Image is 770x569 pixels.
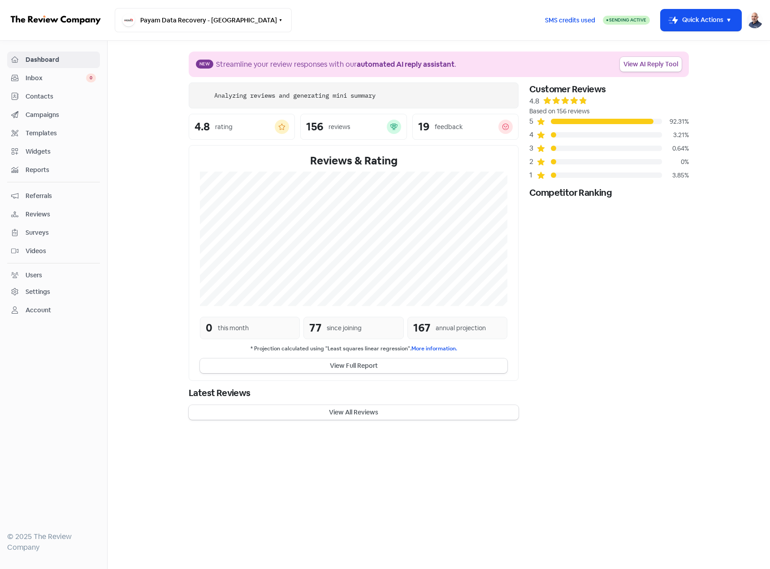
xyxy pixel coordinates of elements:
div: since joining [327,323,362,333]
div: 2 [529,156,536,167]
a: 156reviews [300,114,407,140]
div: 3 [529,143,536,154]
div: 156 [306,121,323,132]
span: New [196,60,213,69]
button: Quick Actions [661,9,741,31]
a: Surveys [7,224,100,241]
a: Widgets [7,143,100,160]
div: rating [215,122,233,132]
div: 1 [529,170,536,181]
div: 0% [662,157,689,167]
div: 92.31% [662,117,689,126]
a: Settings [7,284,100,300]
a: Account [7,302,100,319]
span: Contacts [26,92,96,101]
div: 0 [206,320,212,336]
div: this month [218,323,249,333]
span: Sending Active [609,17,646,23]
a: Referrals [7,188,100,204]
a: Templates [7,125,100,142]
div: feedback [435,122,463,132]
div: 4.8 [529,96,539,107]
a: SMS credits used [537,15,603,24]
span: Reviews [26,210,96,219]
img: User [747,12,763,28]
div: Streamline your review responses with our . [216,59,456,70]
div: 3.85% [662,171,689,180]
div: 4 [529,129,536,140]
a: Inbox 0 [7,70,100,86]
a: More information. [411,345,457,352]
div: reviews [329,122,350,132]
div: 77 [309,320,321,336]
a: 19feedback [412,114,519,140]
div: Analyzing reviews and generating mini summary [214,91,376,100]
div: Customer Reviews [529,82,689,96]
span: Inbox [26,73,86,83]
span: Referrals [26,191,96,201]
a: Reports [7,162,100,178]
div: Reviews & Rating [200,153,507,169]
a: Campaigns [7,107,100,123]
div: annual projection [436,323,486,333]
button: View All Reviews [189,405,519,420]
div: 3.21% [662,130,689,140]
span: 0 [86,73,96,82]
span: Surveys [26,228,96,237]
div: 5 [529,116,536,127]
div: Account [26,306,51,315]
div: Settings [26,287,50,297]
a: View AI Reply Tool [620,57,682,72]
div: Latest Reviews [189,386,519,400]
a: Reviews [7,206,100,223]
div: Based on 156 reviews [529,107,689,116]
div: 19 [418,121,429,132]
div: © 2025 The Review Company [7,531,100,553]
div: 167 [413,320,430,336]
button: View Full Report [200,358,507,373]
small: * Projection calculated using "Least squares linear regression". [200,345,507,353]
a: Users [7,267,100,284]
a: Sending Active [603,15,650,26]
span: Campaigns [26,110,96,120]
span: SMS credits used [545,16,595,25]
a: Dashboard [7,52,100,68]
div: 4.8 [195,121,210,132]
button: Payam Data Recovery - [GEOGRAPHIC_DATA] [115,8,292,32]
span: Dashboard [26,55,96,65]
a: Videos [7,243,100,259]
span: Videos [26,246,96,256]
span: Widgets [26,147,96,156]
a: 4.8rating [189,114,295,140]
b: automated AI reply assistant [357,60,454,69]
a: Contacts [7,88,100,105]
div: Users [26,271,42,280]
div: Competitor Ranking [529,186,689,199]
div: 0.64% [662,144,689,153]
span: Reports [26,165,96,175]
span: Templates [26,129,96,138]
